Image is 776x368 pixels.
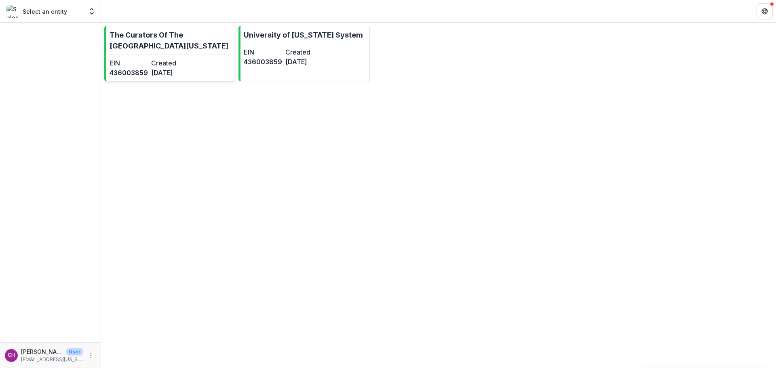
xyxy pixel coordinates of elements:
p: [PERSON_NAME] [21,347,63,356]
a: University of [US_STATE] SystemEIN436003859Created[DATE] [238,26,369,81]
dt: EIN [244,47,282,57]
p: Select an entity [23,7,67,16]
dt: EIN [110,58,148,68]
button: Get Help [757,3,773,19]
dt: Created [151,58,190,68]
button: Open entity switcher [86,3,97,19]
p: The Curators Of The [GEOGRAPHIC_DATA][US_STATE] [110,29,232,51]
img: Select an entity [6,5,19,18]
button: More [86,351,96,360]
dd: [DATE] [285,57,324,67]
dd: [DATE] [151,68,190,78]
dt: Created [285,47,324,57]
p: User [66,348,83,355]
dd: 436003859 [244,57,282,67]
dd: 436003859 [110,68,148,78]
div: Chad Hampton [8,353,15,358]
a: The Curators Of The [GEOGRAPHIC_DATA][US_STATE]EIN436003859Created[DATE] [104,26,235,81]
p: University of [US_STATE] System [244,29,363,40]
p: [EMAIL_ADDRESS][US_STATE][DOMAIN_NAME] [21,356,83,363]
